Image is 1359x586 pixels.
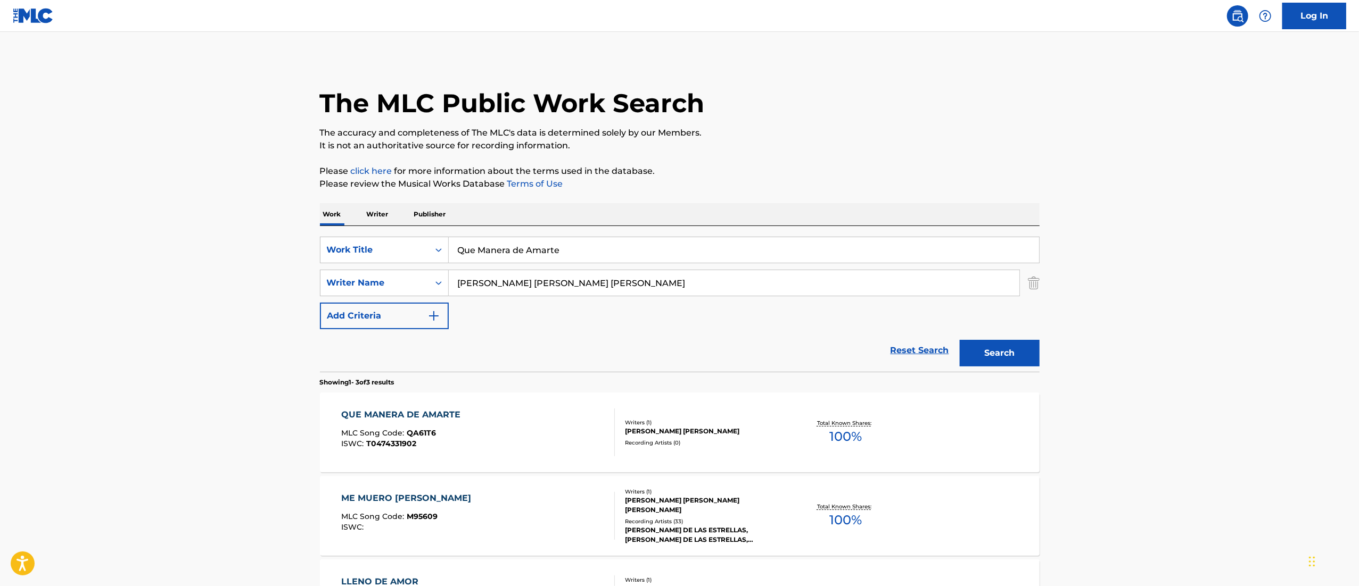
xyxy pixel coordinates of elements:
p: Total Known Shares: [817,503,874,510]
p: Work [320,203,344,225]
form: Search Form [320,237,1040,372]
a: ME MUERO [PERSON_NAME]MLC Song Code:M95609ISWC:Writers (1)[PERSON_NAME] [PERSON_NAME] [PERSON_NAM... [320,476,1040,556]
p: Total Known Shares: [817,419,874,427]
div: Recording Artists ( 33 ) [625,517,786,525]
div: Writers ( 1 ) [625,418,786,426]
div: Recording Artists ( 0 ) [625,439,786,447]
button: Search [960,340,1040,366]
a: click here [351,166,392,176]
img: MLC Logo [13,8,54,23]
span: T0474331902 [366,439,416,448]
span: QA61T6 [407,428,436,438]
p: Showing 1 - 3 of 3 results [320,378,394,387]
a: QUE MANERA DE AMARTEMLC Song Code:QA61T6ISWC:T0474331902Writers (1)[PERSON_NAME] [PERSON_NAME]Rec... [320,392,1040,472]
span: 100 % [829,510,862,530]
div: Help [1255,5,1276,27]
div: Widget de chat [1306,535,1359,586]
p: Publisher [411,203,449,225]
span: ISWC : [341,439,366,448]
img: search [1231,10,1244,22]
div: [PERSON_NAME] [PERSON_NAME] [625,426,786,436]
img: Delete Criterion [1028,270,1040,296]
span: M95609 [407,512,438,521]
a: Terms of Use [505,179,563,189]
p: Writer [364,203,392,225]
iframe: Chat Widget [1306,535,1359,586]
div: [PERSON_NAME] DE LAS ESTRELLAS, [PERSON_NAME] DE LAS ESTRELLAS, [PERSON_NAME] DE LAS ESTRELLAS, [... [625,525,786,545]
p: It is not an authoritative source for recording information. [320,139,1040,152]
div: Work Title [327,244,423,256]
p: Please review the Musical Works Database [320,178,1040,190]
div: Writer Name [327,277,423,289]
div: QUE MANERA DE AMARTE [341,408,466,421]
span: 100 % [829,427,862,446]
h1: The MLC Public Work Search [320,87,705,119]
a: Reset Search [885,339,954,362]
img: help [1259,10,1272,22]
div: Writers ( 1 ) [625,576,786,584]
a: Public Search [1227,5,1248,27]
p: The accuracy and completeness of The MLC's data is determined solely by our Members. [320,127,1040,139]
div: ME MUERO [PERSON_NAME] [341,492,476,505]
span: MLC Song Code : [341,428,407,438]
span: MLC Song Code : [341,512,407,521]
div: [PERSON_NAME] [PERSON_NAME] [PERSON_NAME] [625,496,786,515]
a: Log In [1282,3,1346,29]
img: 9d2ae6d4665cec9f34b9.svg [427,309,440,322]
button: Add Criteria [320,303,449,329]
p: Please for more information about the terms used in the database. [320,165,1040,178]
div: Arrastrar [1309,546,1315,577]
span: ISWC : [341,522,366,532]
div: Writers ( 1 ) [625,488,786,496]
